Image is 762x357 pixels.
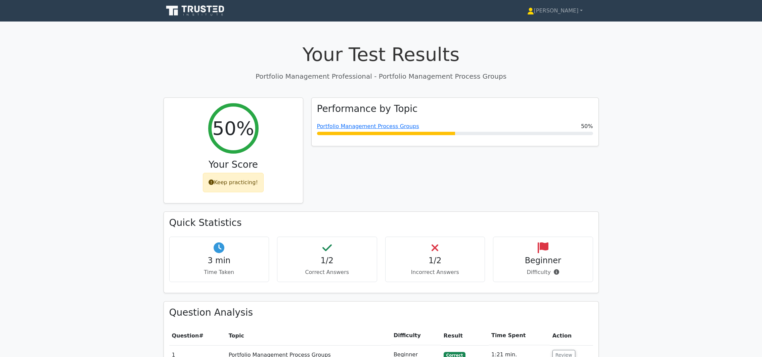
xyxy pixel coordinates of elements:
p: Incorrect Answers [391,268,480,276]
h2: 50% [212,117,254,140]
p: Time Taken [175,268,264,276]
div: Keep practicing! [203,173,264,192]
span: Question [172,332,199,339]
h3: Performance by Topic [317,103,418,115]
a: Portfolio Management Process Groups [317,123,419,129]
a: [PERSON_NAME] [511,4,599,17]
p: Portfolio Management Professional - Portfolio Management Process Groups [164,71,599,81]
span: 50% [581,122,593,130]
h3: Your Score [169,159,298,170]
h4: 1/2 [391,256,480,266]
th: # [169,326,226,345]
p: Correct Answers [283,268,371,276]
h3: Quick Statistics [169,217,593,229]
th: Action [550,326,593,345]
p: Difficulty [499,268,587,276]
th: Topic [226,326,391,345]
h3: Question Analysis [169,307,593,318]
h4: 3 min [175,256,264,266]
h1: Your Test Results [164,43,599,66]
th: Time Spent [489,326,550,345]
h4: Beginner [499,256,587,266]
th: Difficulty [391,326,441,345]
th: Result [441,326,489,345]
h4: 1/2 [283,256,371,266]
